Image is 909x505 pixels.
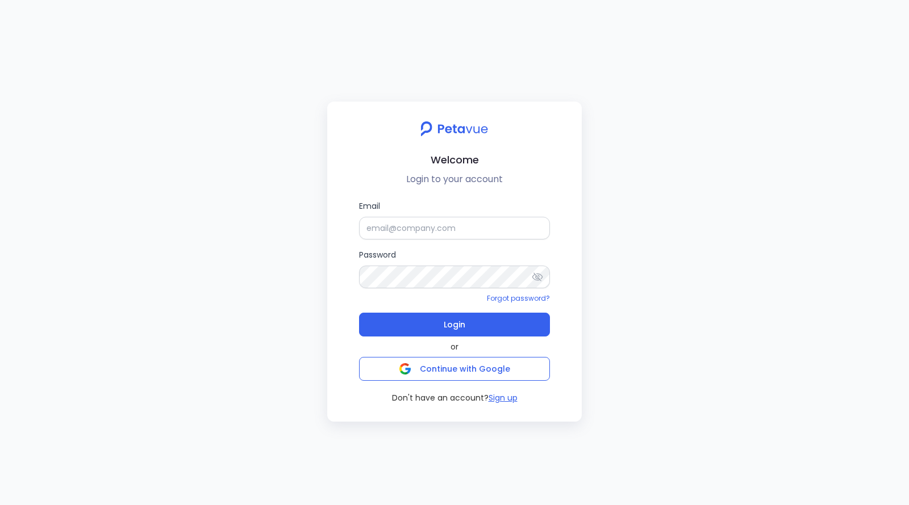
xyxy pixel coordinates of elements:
span: Don't have an account? [392,392,489,403]
label: Email [359,200,550,239]
span: or [451,341,458,352]
span: Login [444,317,465,333]
a: Forgot password? [487,293,550,303]
button: Sign up [489,392,518,403]
input: Email [359,217,550,239]
button: Login [359,313,550,336]
span: Continue with Google [420,363,510,374]
label: Password [359,249,550,288]
img: petavue logo [413,115,495,142]
h2: Welcome [336,152,573,168]
p: Login to your account [336,172,573,186]
button: Continue with Google [359,357,550,381]
input: Password [359,266,550,288]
